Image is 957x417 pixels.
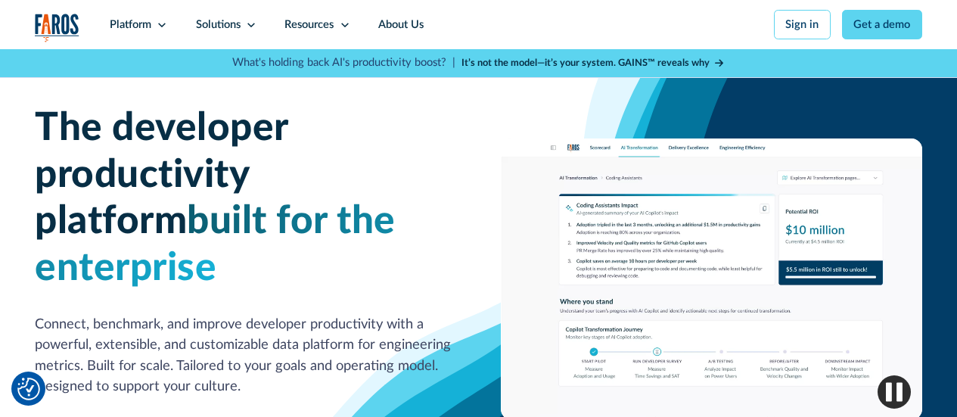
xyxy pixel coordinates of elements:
a: Sign in [774,10,831,39]
div: Resources [284,17,334,33]
img: Logo of the analytics and reporting company Faros. [35,14,79,42]
a: Get a demo [842,10,922,39]
h1: The developer productivity platform [35,105,456,291]
div: Platform [110,17,151,33]
img: Pause video [878,375,911,409]
a: home [35,14,79,42]
img: Revisit consent button [17,378,40,400]
div: Solutions [196,17,241,33]
span: built for the enterprise [35,202,396,288]
p: What's holding back AI's productivity boost? | [232,54,455,71]
a: It’s not the model—it’s your system. GAINS™ reveals why [461,56,725,70]
p: Connect, benchmark, and improve developer productivity with a powerful, extensible, and customiza... [35,314,456,397]
button: Cookie Settings [17,378,40,400]
strong: It’s not the model—it’s your system. GAINS™ reveals why [461,58,710,67]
